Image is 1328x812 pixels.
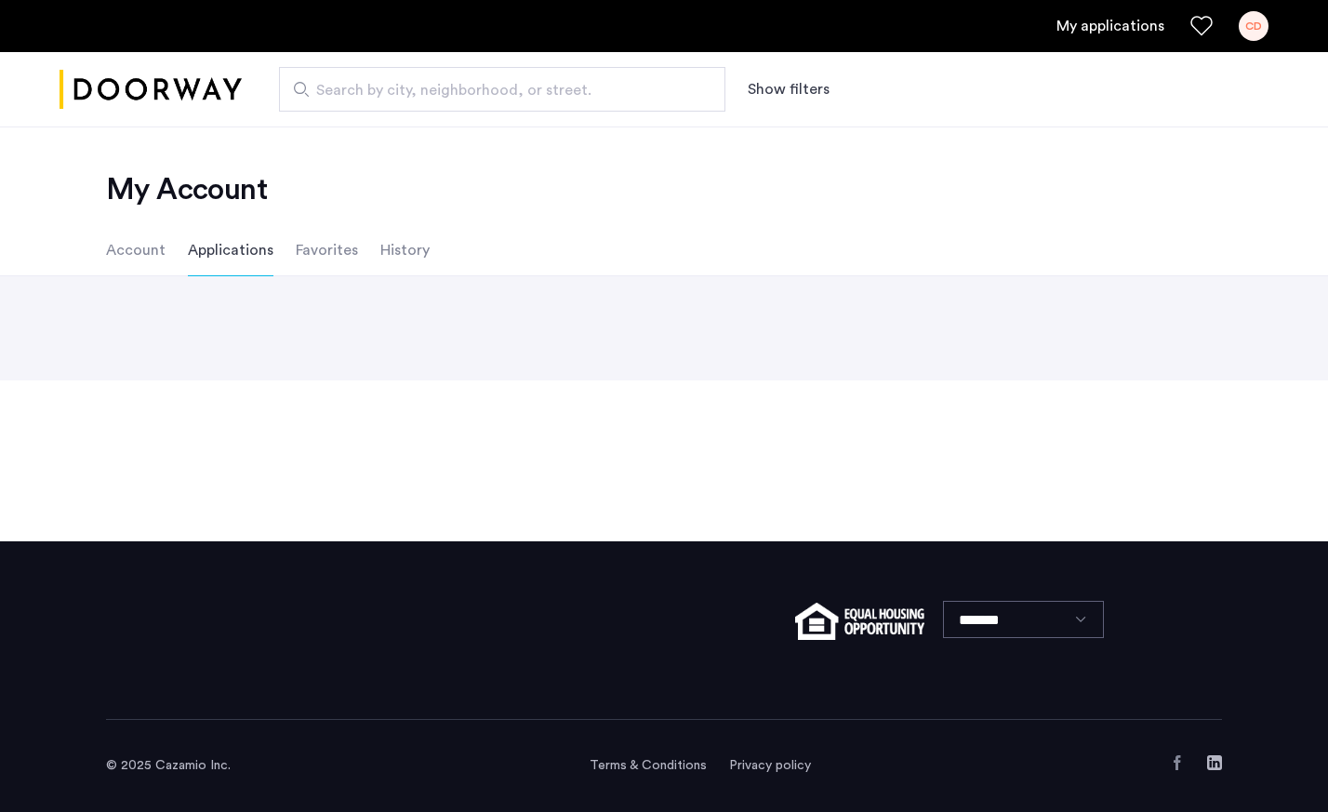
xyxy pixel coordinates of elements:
a: Terms and conditions [590,756,707,775]
li: Favorites [296,224,358,276]
h2: My Account [106,171,1222,208]
select: Language select [943,601,1104,638]
span: Search by city, neighborhood, or street. [316,79,673,101]
a: LinkedIn [1207,755,1222,770]
input: Apartment Search [279,67,725,112]
a: Cazamio logo [60,55,242,125]
img: logo [60,55,242,125]
a: Favorites [1190,15,1213,37]
a: Privacy policy [729,756,811,775]
img: equal-housing.png [795,603,924,640]
a: My application [1056,15,1164,37]
a: Facebook [1170,755,1185,770]
li: History [380,224,430,276]
li: Account [106,224,166,276]
span: © 2025 Cazamio Inc. [106,759,231,772]
button: Show or hide filters [748,78,830,100]
li: Applications [188,224,273,276]
div: CD [1239,11,1268,41]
